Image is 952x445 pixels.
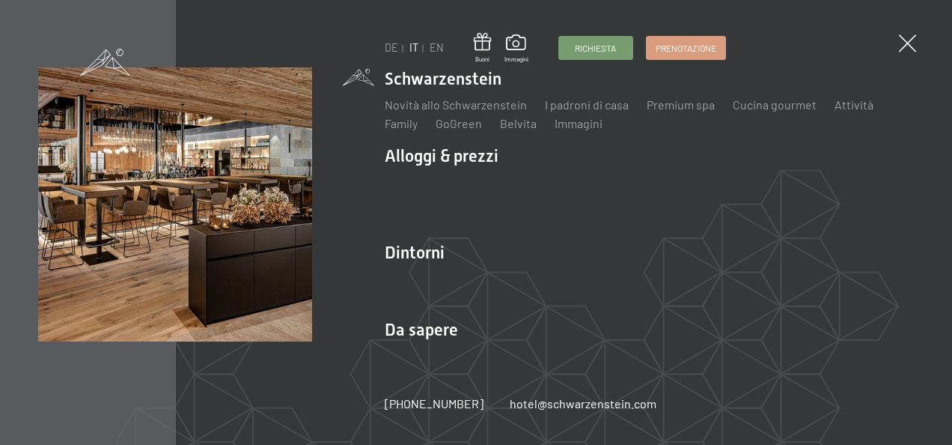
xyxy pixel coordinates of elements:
[385,97,527,112] a: Novità allo Schwarzenstein
[500,116,537,130] a: Belvita
[656,42,716,55] span: Prenotazione
[385,396,483,411] span: [PHONE_NUMBER]
[385,41,398,54] a: DE
[385,116,418,130] a: Family
[38,67,312,342] img: [Translate to Italienisch:]
[504,34,528,63] a: Immagini
[436,116,482,130] a: GoGreen
[733,97,817,112] a: Cucina gourmet
[510,396,656,412] a: hotel@schwarzenstein.com
[647,97,715,112] a: Premium spa
[575,42,616,55] span: Richiesta
[647,37,725,59] a: Prenotazione
[559,37,632,59] a: Richiesta
[834,97,873,112] a: Attività
[385,396,483,412] a: [PHONE_NUMBER]
[430,41,444,54] a: EN
[504,55,528,64] span: Immagini
[555,116,602,130] a: Immagini
[474,33,491,64] a: Buoni
[474,55,491,64] span: Buoni
[409,41,418,54] a: IT
[545,97,629,112] a: I padroni di casa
